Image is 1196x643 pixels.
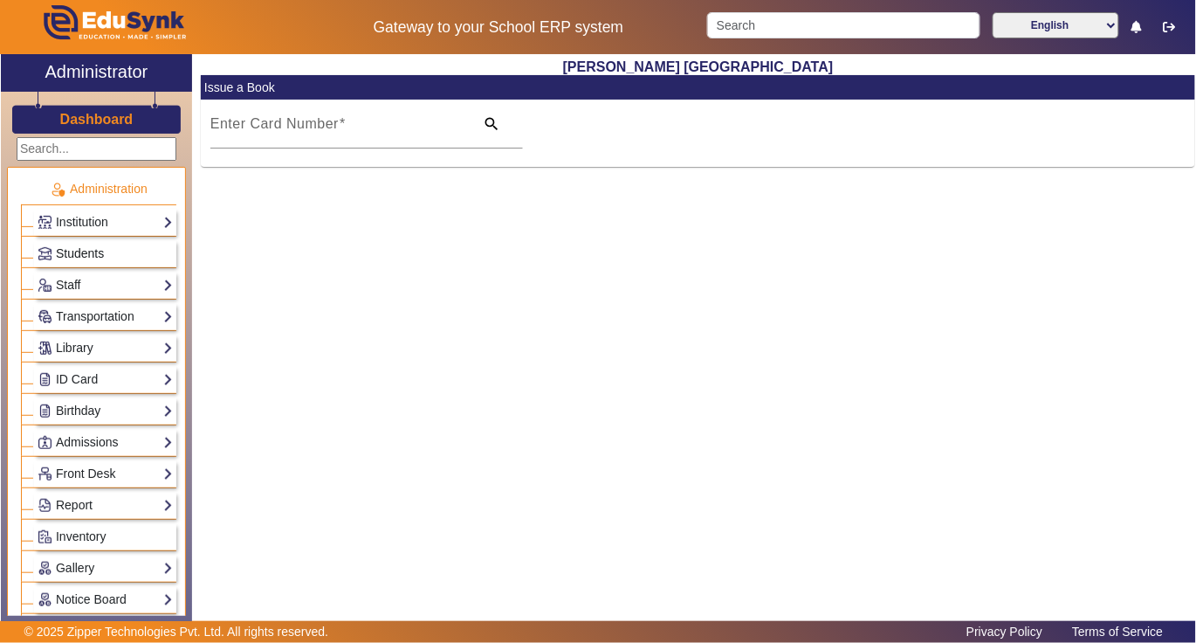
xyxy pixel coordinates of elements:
[21,180,176,198] p: Administration
[59,110,134,128] a: Dashboard
[38,244,173,264] a: Students
[201,75,1195,100] mat-card-header: Issue a Book
[56,529,107,543] span: Inventory
[210,116,339,131] mat-label: Enter Card Number
[17,137,176,161] input: Search...
[958,620,1051,643] a: Privacy Policy
[38,530,52,543] img: Inventory.png
[60,111,134,128] h3: Dashboard
[38,527,173,547] a: Inventory
[707,12,980,38] input: Search
[467,108,523,140] button: search
[1063,620,1172,643] a: Terms of Service
[201,59,1195,75] h2: [PERSON_NAME] [GEOGRAPHIC_DATA]
[483,115,500,133] mat-icon: search
[24,623,329,641] p: © 2025 Zipper Technologies Pvt. Ltd. All rights reserved.
[50,182,65,197] img: Administration.png
[45,61,148,82] h2: Administrator
[309,18,689,37] h5: Gateway to your School ERP system
[38,247,52,260] img: Students.png
[56,246,104,260] span: Students
[1,54,192,92] a: Administrator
